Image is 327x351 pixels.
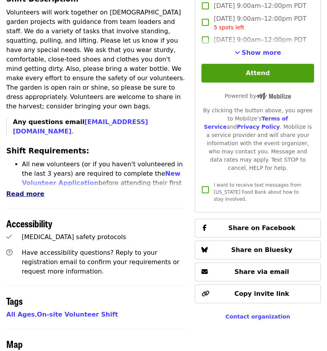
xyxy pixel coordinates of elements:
[225,93,291,99] span: Powered by
[195,241,321,259] button: Share on Bluesky
[228,224,295,232] span: Share on Facebook
[6,147,89,155] strong: Shift Requirements:
[13,118,148,135] strong: Any questions email
[234,268,289,275] span: Share via email
[6,190,44,198] span: Read more
[214,24,244,31] span: 5 spots left
[226,313,290,320] a: Contact organization
[256,93,291,100] img: Powered by Mobilize
[22,160,185,197] li: All new volunteers (or if you haven't volunteered in the last 3 years) are required to complete t...
[6,216,52,230] span: Accessibility
[214,14,306,32] span: [DATE] 9:00am–12:00pm PDT
[204,115,288,130] a: Terms of Service
[6,294,23,308] span: Tags
[214,35,306,45] span: [DATE] 9:00am–12:00pm PDT
[37,311,118,318] a: On-site Volunteer Shift
[234,290,289,297] span: Copy invite link
[201,106,314,172] div: By clicking the button above, you agree to Mobilize's and . Mobilize is a service provider and wi...
[195,263,321,281] button: Share via email
[6,189,44,199] button: Read more
[235,48,281,58] button: See more timeslots
[231,246,293,254] span: Share on Bluesky
[22,232,186,242] div: [MEDICAL_DATA] safety protocols
[195,219,321,238] button: Share on Facebook
[242,49,281,56] span: Show more
[6,233,12,241] i: check icon
[201,64,314,83] button: Attend
[6,311,35,318] a: All Ages
[237,124,280,130] a: Privacy Policy
[6,311,37,318] span: ,
[6,337,23,351] span: Map
[13,117,185,136] p: .
[6,8,185,111] p: Volunteers will work together on [DEMOGRAPHIC_DATA] garden projects with guidance from team leade...
[195,284,321,303] button: Copy invite link
[22,249,180,275] span: Have accessibility questions? Reply to your registration email to confirm your requirements or re...
[214,1,306,11] span: [DATE] 9:00am–12:00pm PDT
[214,182,301,202] span: I want to receive text messages from [US_STATE] Food Bank about how to stay involved.
[6,249,13,256] i: question-circle icon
